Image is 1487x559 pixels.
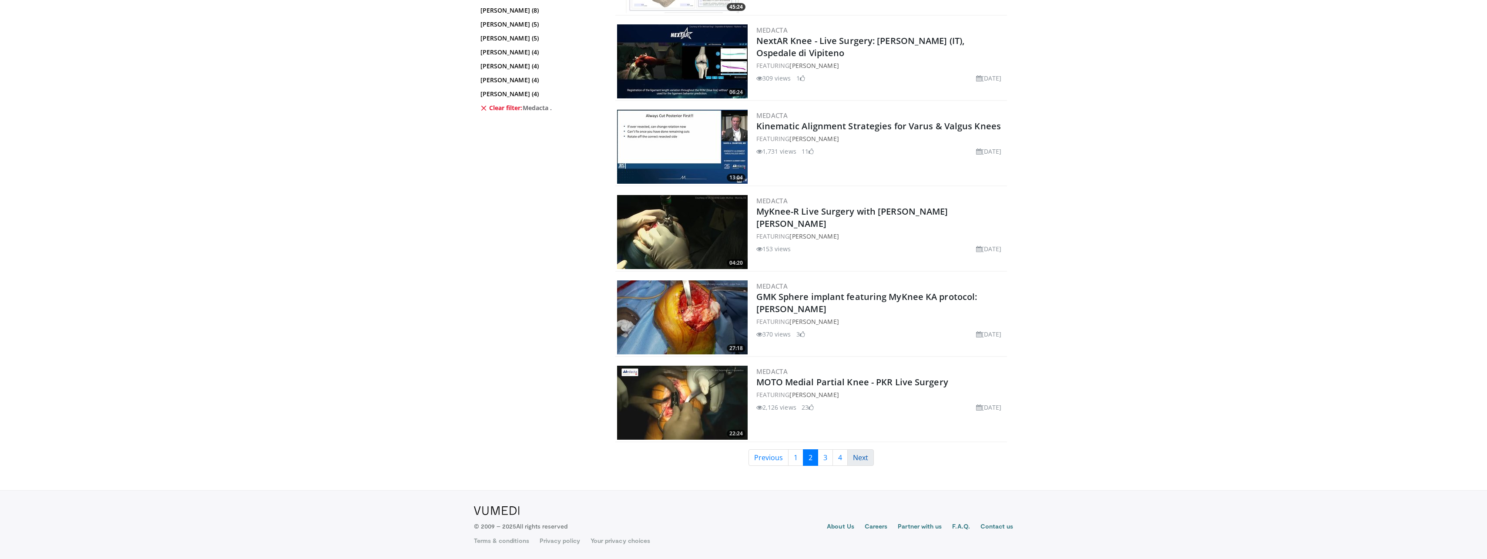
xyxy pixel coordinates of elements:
[617,366,748,440] a: 22:24
[727,259,745,267] span: 04:20
[617,280,748,354] img: f0ffd713-d5be-48bb-9d86-607451d11424.300x170_q85_crop-smart_upscale.jpg
[788,449,803,466] a: 1
[617,24,748,98] a: 06:24
[727,344,745,352] span: 27:18
[617,195,748,269] a: 04:20
[865,522,888,532] a: Careers
[756,390,1005,399] div: FEATURING
[789,391,839,399] a: [PERSON_NAME]
[756,244,791,253] li: 153 views
[727,3,745,11] span: 45:24
[480,34,600,43] a: [PERSON_NAME] (5)
[789,135,839,143] a: [PERSON_NAME]
[615,449,1007,466] nav: Search results pages
[480,6,600,15] a: [PERSON_NAME] (8)
[756,26,788,34] a: Medacta
[789,317,839,326] a: [PERSON_NAME]
[474,522,567,531] p: © 2009 – 2025
[480,62,600,71] a: [PERSON_NAME] (4)
[789,232,839,240] a: [PERSON_NAME]
[480,90,600,98] a: [PERSON_NAME] (4)
[617,195,748,269] img: 477ed713-8071-4d80-9d58-e8824116f310.300x170_q85_crop-smart_upscale.jpg
[480,104,600,112] a: Clear filter:Medacta .
[756,205,948,229] a: MyKnee-R Live Surgery with [PERSON_NAME] [PERSON_NAME]
[591,536,650,545] a: Your privacy choices
[756,291,977,315] a: GMK Sphere implant featuring MyKnee KA protocol: [PERSON_NAME]
[980,522,1014,532] a: Contact us
[516,522,567,530] span: All rights reserved
[952,522,970,532] a: F.A.Q.
[756,35,965,59] a: NextAR Knee - Live Surgery: [PERSON_NAME] (IT), Ospedale di Vipiteno
[540,536,580,545] a: Privacy policy
[832,449,848,466] a: 4
[976,330,1002,339] li: [DATE]
[796,74,805,83] li: 1
[617,110,748,184] img: 4a79e633-4bb4-4361-a428-80b02baecef9.300x170_q85_crop-smart_upscale.jpg
[803,449,818,466] a: 2
[727,430,745,438] span: 22:24
[474,506,520,515] img: VuMedi Logo
[796,330,805,339] li: 3
[617,24,748,98] img: 7657de6a-6065-4e0f-ad6b-b7080ee712dd.300x170_q85_crop-smart_upscale.jpg
[976,147,1002,156] li: [DATE]
[802,403,814,412] li: 23
[756,120,1001,132] a: Kinematic Alignment Strategies for Varus & Valgus Knees
[756,367,788,376] a: Medacta
[818,449,833,466] a: 3
[480,76,600,84] a: [PERSON_NAME] (4)
[480,20,600,29] a: [PERSON_NAME] (5)
[749,449,789,466] a: Previous
[617,110,748,184] a: 13:04
[827,522,854,532] a: About Us
[789,61,839,70] a: [PERSON_NAME]
[727,174,745,182] span: 13:04
[617,280,748,354] a: 27:18
[756,196,788,205] a: Medacta
[756,61,1005,70] div: FEATURING
[480,48,600,57] a: [PERSON_NAME] (4)
[802,147,814,156] li: 11
[756,134,1005,143] div: FEATURING
[756,74,791,83] li: 309 views
[523,104,552,112] span: Medacta .
[756,317,1005,326] div: FEATURING
[756,376,948,388] a: MOTO Medial Partial Knee - PKR Live Surgery
[756,147,796,156] li: 1,731 views
[756,330,791,339] li: 370 views
[847,449,874,466] a: Next
[898,522,942,532] a: Partner with us
[976,244,1002,253] li: [DATE]
[756,282,788,290] a: Medacta
[976,403,1002,412] li: [DATE]
[756,232,1005,241] div: FEATURING
[756,111,788,120] a: Medacta
[976,74,1002,83] li: [DATE]
[727,88,745,96] span: 06:24
[756,403,796,412] li: 2,126 views
[474,536,529,545] a: Terms & conditions
[617,366,748,440] img: aaab386b-f39a-4070-b781-6962e5d5d5d0.300x170_q85_crop-smart_upscale.jpg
